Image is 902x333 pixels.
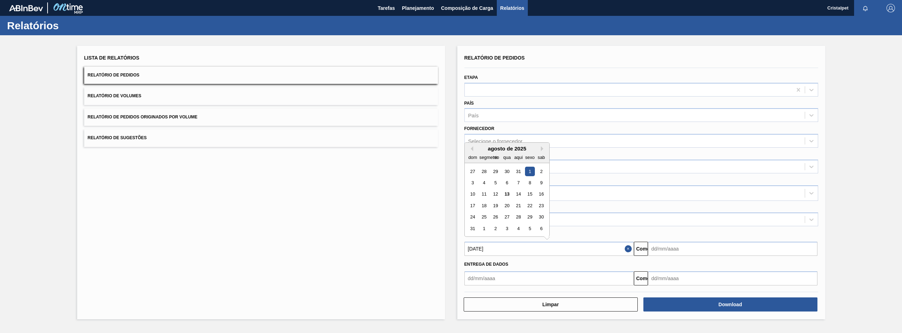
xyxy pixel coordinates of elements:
[464,75,478,80] font: Etapa
[513,201,523,210] div: Choose quinta-feira, 21 de agosto de 2025
[479,155,499,160] font: segmento
[514,155,523,160] font: aqui
[88,115,198,119] font: Relatório de Pedidos Originados por Volume
[88,73,140,78] font: Relatório de Pedidos
[468,212,477,222] div: Choose domingo, 24 de agosto de 2025
[525,167,535,176] div: Choose sexta-feira, 1 de agosto de 2025
[378,5,395,11] font: Tarefas
[441,5,493,11] font: Composição de Carga
[503,155,511,160] font: qua
[468,167,477,176] div: Choose domingo, 27 de julho de 2025
[536,167,546,176] div: Choose sábado, 2 de agosto de 2025
[525,201,535,210] div: Choose sexta-feira, 22 de agosto de 2025
[648,242,817,256] input: dd/mm/aaaa
[513,190,523,199] div: Choose quinta-feira, 14 de agosto de 2025
[479,224,489,233] div: Choose segunda-feira, 1 de setembro de 2025
[502,224,512,233] div: Choose quarta-feira, 3 de setembro de 2025
[536,190,546,199] div: Choose sábado, 16 de agosto de 2025
[502,212,512,222] div: Choose quarta-feira, 27 de agosto de 2025
[854,3,877,13] button: Notificações
[479,167,489,176] div: Choose segunda-feira, 28 de julho de 2025
[513,178,523,187] div: Choose quinta-feira, 7 de agosto de 2025
[468,178,477,187] div: Choose domingo, 3 de agosto de 2025
[536,178,546,187] div: Choose sábado, 9 de agosto de 2025
[490,224,500,233] div: Choose terça-feira, 2 de setembro de 2025
[536,212,546,222] div: Choose sábado, 30 de agosto de 2025
[634,271,648,285] button: Comeu
[648,271,817,285] input: dd/mm/aaaa
[490,167,500,176] div: Choose terça-feira, 29 de julho de 2025
[464,101,474,106] font: País
[536,201,546,210] div: Choose sábado, 23 de agosto de 2025
[643,297,817,312] button: Download
[500,5,524,11] font: Relatórios
[502,167,512,176] div: Choose quarta-feira, 30 de julho de 2025
[490,190,500,199] div: Choose terça-feira, 12 de agosto de 2025
[7,20,59,31] font: Relatórios
[636,276,653,281] font: Comeu
[467,166,547,234] div: month 2025-08
[490,178,500,187] div: Choose terça-feira, 5 de agosto de 2025
[468,155,477,160] font: dom
[525,212,535,222] div: Choose sexta-feira, 29 de agosto de 2025
[886,4,895,12] img: Sair
[513,224,523,233] div: Choose quinta-feira, 4 de setembro de 2025
[490,212,500,222] div: Choose terça-feira, 26 de agosto de 2025
[513,167,523,176] div: Choose quinta-feira, 31 de julho de 2025
[718,302,742,307] font: Download
[9,5,43,11] img: TNhmsLtSVTkK8tSr43FrP2fwEKptu5GPRR3wAAAABJRU5ErkJggg==
[525,155,535,160] font: sexo
[479,201,489,210] div: Choose segunda-feira, 18 de agosto de 2025
[541,146,546,151] button: Próximo mês
[827,5,848,11] font: Cristalpet
[468,224,477,233] div: Choose domingo, 31 de agosto de 2025
[84,67,438,84] button: Relatório de Pedidos
[513,212,523,222] div: Choose quinta-feira, 28 de agosto de 2025
[625,242,634,256] button: Fechar
[490,201,500,210] div: Choose terça-feira, 19 de agosto de 2025
[88,94,141,99] font: Relatório de Volumes
[542,302,559,307] font: Limpar
[536,224,546,233] div: Choose sábado, 6 de setembro de 2025
[479,212,489,222] div: Choose segunda-feira, 25 de agosto de 2025
[84,129,438,147] button: Relatório de Sugestões
[636,246,653,252] font: Comeu
[634,242,648,256] button: Comeu
[525,178,535,187] div: Choose sexta-feira, 8 de agosto de 2025
[502,201,512,210] div: Choose quarta-feira, 20 de agosto de 2025
[479,190,489,199] div: Choose segunda-feira, 11 de agosto de 2025
[468,146,473,151] button: Mês Anterior
[493,155,498,160] font: ter
[502,178,512,187] div: Choose quarta-feira, 6 de agosto de 2025
[88,136,147,141] font: Relatório de Sugestões
[502,190,512,199] div: Choose quarta-feira, 13 de agosto de 2025
[464,271,634,285] input: dd/mm/aaaa
[468,201,477,210] div: Choose domingo, 17 de agosto de 2025
[84,87,438,105] button: Relatório de Volumes
[479,178,489,187] div: Choose segunda-feira, 4 de agosto de 2025
[468,190,477,199] div: Choose domingo, 10 de agosto de 2025
[525,190,535,199] div: Choose sexta-feira, 15 de agosto de 2025
[464,242,634,256] input: dd/mm/aaaa
[84,55,140,61] font: Lista de Relatórios
[464,297,638,312] button: Limpar
[464,262,508,267] font: Entrega de dados
[464,126,494,131] font: Fornecedor
[488,146,526,152] font: agosto de 2025
[468,138,523,144] font: Selecione o fornecedor
[538,155,545,160] font: sab
[468,112,479,118] font: País
[464,55,525,61] font: Relatório de Pedidos
[402,5,434,11] font: Planejamento
[525,224,535,233] div: Choose sexta-feira, 5 de setembro de 2025
[84,109,438,126] button: Relatório de Pedidos Originados por Volume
